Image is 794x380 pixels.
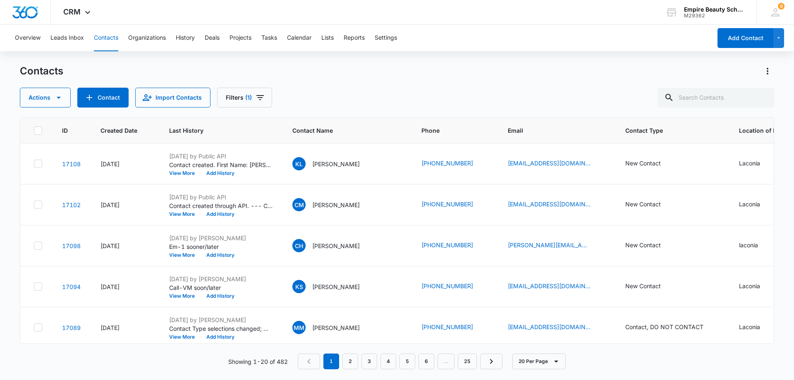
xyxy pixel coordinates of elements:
[169,324,273,333] p: Contact Type selections changed; New Contact was removed.
[62,126,69,135] span: ID
[100,160,149,168] div: [DATE]
[62,324,81,331] a: Navigate to contact details page for Melissa Mckenna
[176,25,195,51] button: History
[292,321,375,334] div: Contact Name - Melissa Mckenna - Select to Edit Field
[421,241,473,249] a: [PHONE_NUMBER]
[50,25,84,51] button: Leads Inbox
[128,25,166,51] button: Organizations
[287,25,311,51] button: Calendar
[100,201,149,209] div: [DATE]
[135,88,210,108] button: Import Contacts
[739,323,760,331] div: Laconia
[739,323,775,332] div: Location of Interest (for FB ad integration) - Laconia - Select to Edit Field
[421,159,488,169] div: Phone - (802) 274-1606 - Select to Edit Field
[169,234,273,242] p: [DATE] by [PERSON_NAME]
[421,282,488,292] div: Phone - +1 (781) 812-5449 - Select to Edit Field
[298,354,502,369] nav: Pagination
[739,159,760,167] div: Laconia
[421,241,488,251] div: Phone - +1 (207) 720-0578 - Select to Edit Field
[778,3,784,10] span: 9
[421,200,473,208] a: [PHONE_NUMBER]
[421,323,488,332] div: Phone - (603) 998-6543 - Select to Edit Field
[312,241,360,250] p: [PERSON_NAME]
[205,25,220,51] button: Deals
[717,28,773,48] button: Add Contact
[292,280,306,293] span: KS
[739,282,760,290] div: Laconia
[62,283,81,290] a: Navigate to contact details page for Katreena Stanley
[321,25,334,51] button: Lists
[508,282,605,292] div: Email - kls0217004@yahoo.com - Select to Edit Field
[169,212,201,217] button: View More
[508,126,593,135] span: Email
[62,160,81,167] a: Navigate to contact details page for Kelsey Lee
[169,294,201,299] button: View More
[342,354,358,369] a: Page 2
[684,6,744,13] div: account name
[625,323,718,332] div: Contact Type - Contact, DO NOT CONTACT - Select to Edit Field
[201,294,240,299] button: Add History
[20,88,71,108] button: Actions
[625,282,661,290] div: New Contact
[739,241,758,249] div: laconia
[217,88,272,108] button: Filters
[508,323,605,332] div: Email - Mstylist81@yahoo.com - Select to Edit Field
[421,282,473,290] a: [PHONE_NUMBER]
[761,65,774,78] button: Actions
[739,241,773,251] div: Location of Interest (for FB ad integration) - laconia - Select to Edit Field
[100,126,137,135] span: Created Date
[375,25,397,51] button: Settings
[169,193,273,201] p: [DATE] by Public API
[201,212,240,217] button: Add History
[169,253,201,258] button: View More
[292,198,375,211] div: Contact Name - Calianne Malo - Select to Edit Field
[292,280,375,293] div: Contact Name - Katreena Stanley - Select to Edit Field
[169,275,273,283] p: [DATE] by [PERSON_NAME]
[169,335,201,339] button: View More
[739,200,775,210] div: Location of Interest (for FB ad integration) - Laconia - Select to Edit Field
[625,126,707,135] span: Contact Type
[508,200,605,210] div: Email - 26cmalo@gmail.com - Select to Edit Field
[323,354,339,369] em: 1
[625,200,676,210] div: Contact Type - New Contact - Select to Edit Field
[63,7,81,16] span: CRM
[94,25,118,51] button: Contacts
[169,171,201,176] button: View More
[62,242,81,249] a: Navigate to contact details page for Collin Hamel
[625,159,661,167] div: New Contact
[508,241,605,251] div: Email - Hamel.cs@gmail.com - Select to Edit Field
[261,25,277,51] button: Tasks
[201,171,240,176] button: Add History
[625,241,661,249] div: New Contact
[508,323,591,331] a: [EMAIL_ADDRESS][DOMAIN_NAME]
[399,354,415,369] a: Page 5
[169,160,273,169] p: Contact created. First Name: [PERSON_NAME] Last Name: [PERSON_NAME] Source: Form - Enroll Now Sta...
[169,315,273,324] p: [DATE] by [PERSON_NAME]
[778,3,784,10] div: notifications count
[169,152,273,160] p: [DATE] by Public API
[625,200,661,208] div: New Contact
[62,201,81,208] a: Navigate to contact details page for Calianne Malo
[739,282,775,292] div: Location of Interest (for FB ad integration) - Laconia - Select to Edit Field
[292,321,306,334] span: MM
[312,160,360,168] p: [PERSON_NAME]
[77,88,129,108] button: Add Contact
[292,157,306,170] span: KL
[684,13,744,19] div: account id
[458,354,477,369] a: Page 25
[20,65,63,77] h1: Contacts
[344,25,365,51] button: Reports
[658,88,774,108] input: Search Contacts
[480,354,502,369] a: Next Page
[100,323,149,332] div: [DATE]
[508,241,591,249] a: [PERSON_NAME][EMAIL_ADDRESS][DOMAIN_NAME]
[230,25,251,51] button: Projects
[292,198,306,211] span: CM
[739,159,775,169] div: Location of Interest (for FB ad integration) - Laconia - Select to Edit Field
[512,354,566,369] button: 20 Per Page
[508,200,591,208] a: [EMAIL_ADDRESS][DOMAIN_NAME]
[201,335,240,339] button: Add History
[380,354,396,369] a: Page 4
[312,201,360,209] p: [PERSON_NAME]
[312,282,360,291] p: [PERSON_NAME]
